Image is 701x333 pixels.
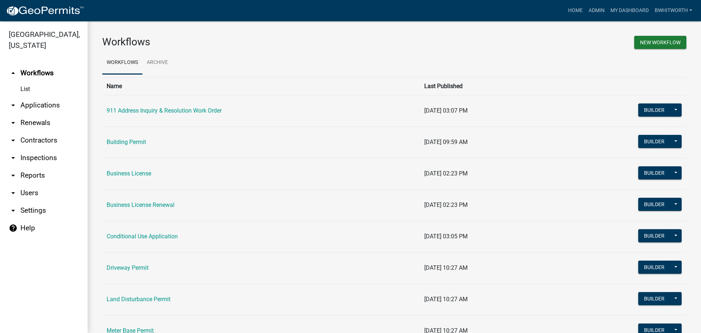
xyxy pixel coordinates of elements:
span: [DATE] 03:05 PM [424,233,468,240]
button: Builder [638,229,670,242]
i: arrow_drop_down [9,154,18,162]
th: Name [102,77,420,95]
a: Home [565,4,586,18]
i: arrow_drop_up [9,69,18,77]
a: Admin [586,4,608,18]
a: BWhitworth [652,4,695,18]
button: Builder [638,292,670,305]
a: Driveway Permit [107,264,149,271]
a: Building Permit [107,139,146,145]
h3: Workflows [102,36,389,48]
span: [DATE] 03:07 PM [424,107,468,114]
button: Builder [638,198,670,211]
a: Conditional Use Application [107,233,178,240]
th: Last Published [420,77,552,95]
a: Land Disturbance Permit [107,296,171,303]
i: arrow_drop_down [9,136,18,145]
i: arrow_drop_down [9,206,18,215]
button: Builder [638,261,670,274]
button: Builder [638,166,670,179]
a: Business License Renewal [107,201,175,208]
button: Builder [638,135,670,148]
a: Business License [107,170,151,177]
a: Workflows [102,51,142,75]
span: [DATE] 10:27 AM [424,264,468,271]
i: arrow_drop_down [9,118,18,127]
a: Archive [142,51,172,75]
span: [DATE] 02:23 PM [424,201,468,208]
i: arrow_drop_down [9,101,18,110]
i: help [9,224,18,232]
i: arrow_drop_down [9,189,18,197]
span: [DATE] 02:23 PM [424,170,468,177]
span: [DATE] 09:59 AM [424,139,468,145]
span: [DATE] 10:27 AM [424,296,468,303]
a: My Dashboard [608,4,652,18]
a: 911 Address Inquiry & Resolution Work Order [107,107,222,114]
i: arrow_drop_down [9,171,18,180]
button: New Workflow [634,36,686,49]
button: Builder [638,103,670,117]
